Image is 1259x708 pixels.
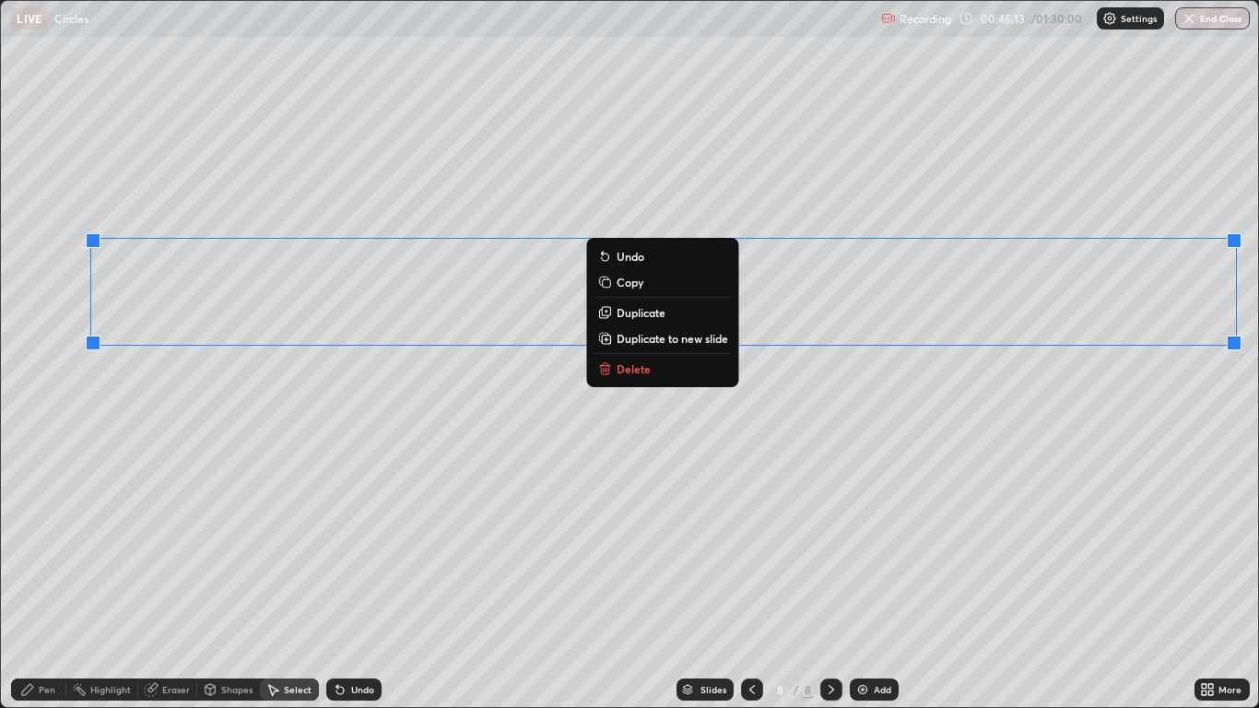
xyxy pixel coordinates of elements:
[351,685,374,694] div: Undo
[617,249,644,264] p: Undo
[594,358,732,380] button: Delete
[1121,14,1157,23] p: Settings
[54,11,88,26] p: Circles
[39,685,55,694] div: Pen
[90,685,131,694] div: Highlight
[221,685,253,694] div: Shapes
[793,684,798,695] div: /
[17,11,41,26] p: LIVE
[1182,11,1196,26] img: end-class-cross
[284,685,312,694] div: Select
[617,361,651,376] p: Delete
[162,685,190,694] div: Eraser
[1102,11,1117,26] img: class-settings-icons
[900,12,951,26] p: Recording
[617,275,643,289] p: Copy
[617,305,665,320] p: Duplicate
[1175,7,1250,29] button: End Class
[594,271,732,293] button: Copy
[700,685,726,694] div: Slides
[594,327,732,349] button: Duplicate to new slide
[1218,685,1241,694] div: More
[874,685,891,694] div: Add
[855,682,870,697] img: add-slide-button
[802,681,813,698] div: 8
[771,684,789,695] div: 8
[594,301,732,324] button: Duplicate
[617,331,728,346] p: Duplicate to new slide
[594,245,732,267] button: Undo
[881,11,896,26] img: recording.375f2c34.svg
